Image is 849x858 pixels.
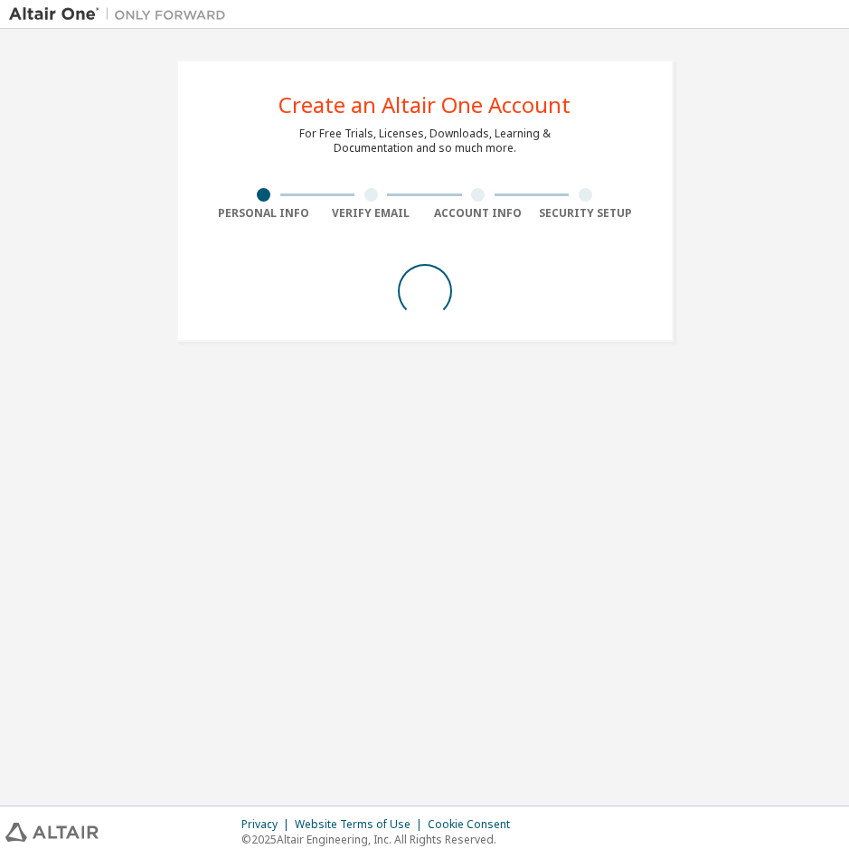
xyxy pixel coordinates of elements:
[211,206,318,221] div: Personal Info
[317,206,425,221] div: Verify Email
[278,94,571,116] div: Create an Altair One Account
[428,817,521,832] div: Cookie Consent
[295,817,428,832] div: Website Terms of Use
[241,832,521,847] p: © 2025 Altair Engineering, Inc. All Rights Reserved.
[5,823,99,842] img: altair_logo.svg
[425,206,533,221] div: Account Info
[532,206,639,221] div: Security Setup
[9,5,235,24] img: Altair One
[241,817,295,832] div: Privacy
[299,127,551,156] div: For Free Trials, Licenses, Downloads, Learning & Documentation and so much more.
